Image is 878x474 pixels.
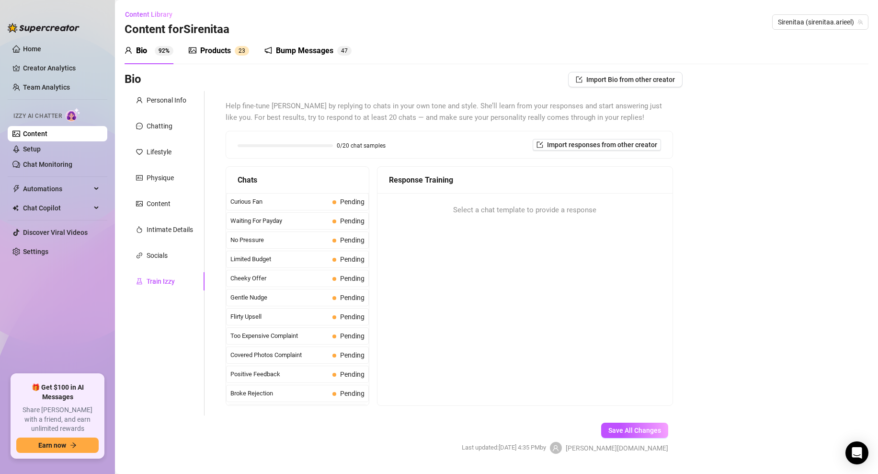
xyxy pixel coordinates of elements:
span: 7 [344,47,348,54]
button: Save All Changes [601,423,668,438]
span: arrow-right [70,442,77,449]
div: Lifestyle [147,147,171,157]
span: import [576,76,582,83]
button: Import Bio from other creator [568,72,683,87]
span: 4 [341,47,344,54]
div: Chatting [147,121,172,131]
div: Train Izzy [147,276,175,287]
span: Pending [340,217,365,225]
span: picture [189,46,196,54]
a: Setup [23,145,41,153]
span: Content Library [125,11,172,18]
span: Import responses from other creator [547,141,657,149]
span: Cheeky Offer [230,274,329,283]
span: Broke Rejection [230,389,329,398]
div: Personal Info [147,95,186,105]
a: Home [23,45,41,53]
span: 🎁 Get $100 in AI Messages [16,383,99,402]
span: user [552,445,559,451]
span: team [857,19,863,25]
span: Help fine-tune [PERSON_NAME] by replying to chats in your own tone and style. She’ll learn from y... [226,101,673,123]
span: Automations [23,181,91,197]
span: 3 [242,47,245,54]
span: Pending [340,198,365,206]
div: Content [147,198,171,209]
div: Intimate Details [147,224,193,235]
span: No Pressure [230,235,329,245]
div: Bio [136,45,147,57]
span: Pending [340,294,365,301]
span: idcard [136,174,143,181]
div: Products [200,45,231,57]
span: experiment [136,278,143,285]
span: [PERSON_NAME][DOMAIN_NAME] [566,443,668,453]
div: Open Intercom Messenger [845,441,868,464]
div: Response Training [389,174,661,186]
span: Izzy AI Chatter [13,112,62,121]
span: picture [136,200,143,207]
span: thunderbolt [12,185,20,193]
span: Import Bio from other creator [586,76,675,83]
a: Chat Monitoring [23,161,72,168]
span: Flirty Upsell [230,312,329,322]
span: Chats [238,174,257,186]
span: Pending [340,351,365,359]
span: Pending [340,255,365,263]
div: Physique [147,173,174,183]
span: Select a chat template to provide a response [453,205,596,216]
img: Chat Copilot [12,205,19,211]
sup: 23 [235,46,249,56]
span: Pending [340,332,365,340]
span: 0/20 chat samples [337,143,386,149]
span: Too Expensive Complaint [230,331,329,341]
sup: 92% [155,46,173,56]
span: Curious Fan [230,197,329,207]
span: Covered Photos Complaint [230,350,329,360]
a: Content [23,130,47,138]
button: Import responses from other creator [533,139,661,150]
span: notification [264,46,272,54]
span: 2 [239,47,242,54]
sup: 47 [337,46,352,56]
a: Settings [23,248,48,255]
button: Earn nowarrow-right [16,438,99,453]
span: user [125,46,132,54]
a: Creator Analytics [23,60,100,76]
span: Pending [340,390,365,397]
span: Gentle Nudge [230,293,329,302]
span: Limited Budget [230,254,329,264]
span: message [136,123,143,129]
img: AI Chatter [66,108,80,122]
span: fire [136,226,143,233]
img: logo-BBDzfeDw.svg [8,23,80,33]
span: Earn now [38,441,66,449]
a: Team Analytics [23,83,70,91]
span: heart [136,149,143,155]
span: Pending [340,370,365,378]
h3: Content for Sirenitaa [125,22,229,37]
span: Sirenitaa (sirenitaa.arieel) [778,15,863,29]
span: Waiting For Payday [230,216,329,226]
span: Last updated: [DATE] 4:35 PM by [462,443,546,452]
span: Pending [340,275,365,282]
span: Pending [340,313,365,321]
span: Share [PERSON_NAME] with a friend, and earn unlimited rewards [16,405,99,434]
h3: Bio [125,72,141,87]
div: Bump Messages [276,45,333,57]
span: Save All Changes [608,427,661,434]
span: Pending [340,236,365,244]
button: Content Library [125,7,180,22]
a: Discover Viral Videos [23,229,88,236]
span: link [136,252,143,259]
span: import [536,141,543,148]
div: Socials [147,250,168,261]
span: Chat Copilot [23,200,91,216]
span: user [136,97,143,104]
span: Positive Feedback [230,370,329,379]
